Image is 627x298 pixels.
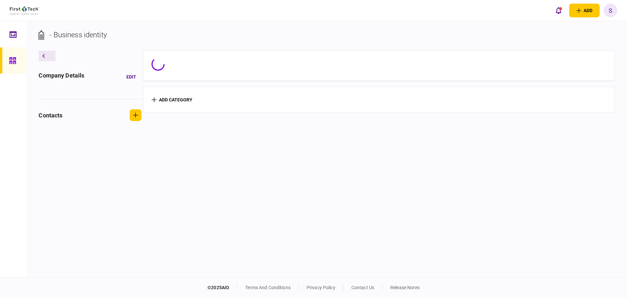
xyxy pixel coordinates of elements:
[50,29,107,40] div: - Business identity
[10,6,39,15] img: client company logo
[351,285,374,290] a: contact us
[307,285,335,290] a: privacy policy
[569,4,600,17] button: open adding identity options
[390,285,420,290] a: release notes
[121,71,141,83] button: Edit
[39,111,62,120] div: contacts
[603,4,617,17] button: S
[552,4,565,17] button: open notifications list
[207,284,237,291] div: © 2025 AIO
[245,285,291,290] a: terms and conditions
[152,97,192,102] button: add category
[39,71,84,83] div: company details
